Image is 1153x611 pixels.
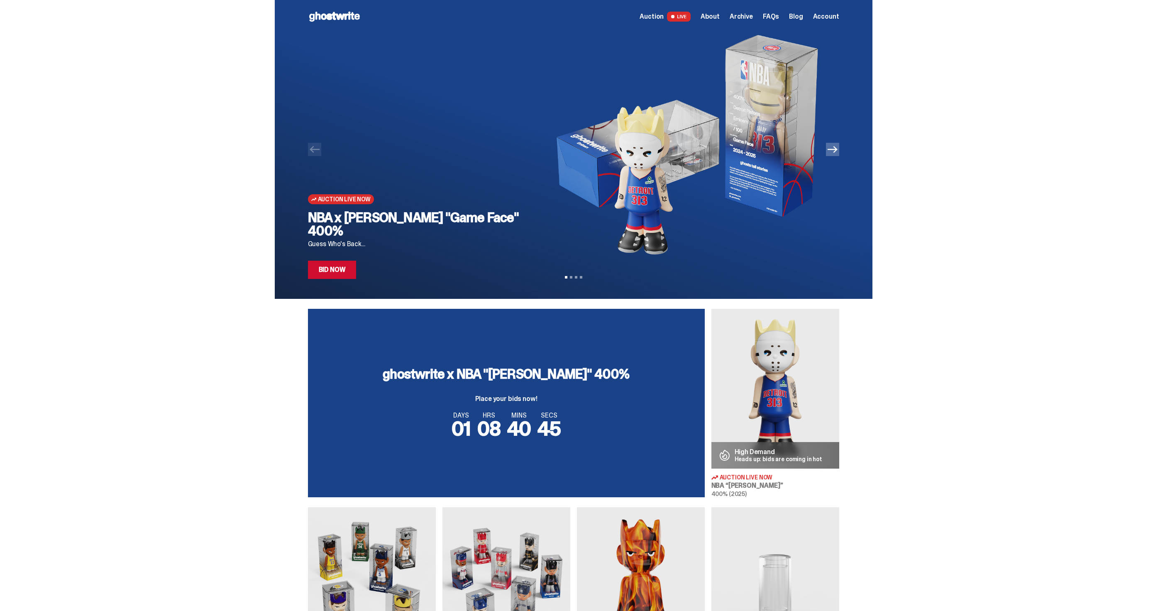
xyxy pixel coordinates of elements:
[789,13,803,20] a: Blog
[308,143,321,156] button: Previous
[711,309,839,469] img: Eminem
[318,196,371,203] span: Auction Live Now
[711,309,839,497] a: Eminem High Demand Heads up: bids are coming in hot Auction Live Now
[826,143,839,156] button: Next
[711,490,747,498] span: 400% (2025)
[763,13,779,20] a: FAQs
[575,276,577,279] button: View slide 3
[308,241,529,247] p: Guess Who's Back...
[507,415,531,442] span: 40
[477,412,501,419] span: HRS
[537,412,561,419] span: SECS
[452,412,471,419] span: DAYS
[570,276,572,279] button: View slide 2
[383,367,629,381] h3: ghostwrite x NBA "[PERSON_NAME]" 400%
[735,456,823,462] p: Heads up: bids are coming in hot
[711,482,839,489] h3: NBA “[PERSON_NAME]”
[730,13,753,20] a: Archive
[383,396,629,402] p: Place your bids now!
[308,211,529,237] h2: NBA x [PERSON_NAME] "Game Face" 400%
[565,276,567,279] button: View slide 1
[537,415,561,442] span: 45
[720,474,773,480] span: Auction Live Now
[580,276,582,279] button: View slide 4
[640,12,690,22] a: Auction LIVE
[735,449,823,455] p: High Demand
[813,13,839,20] a: Account
[701,13,720,20] a: About
[308,261,357,279] a: Bid Now
[477,415,501,442] span: 08
[667,12,691,22] span: LIVE
[542,33,826,257] img: NBA x Eminem "Game Face" 400%
[640,13,664,20] span: Auction
[452,415,471,442] span: 01
[507,412,531,419] span: MINS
